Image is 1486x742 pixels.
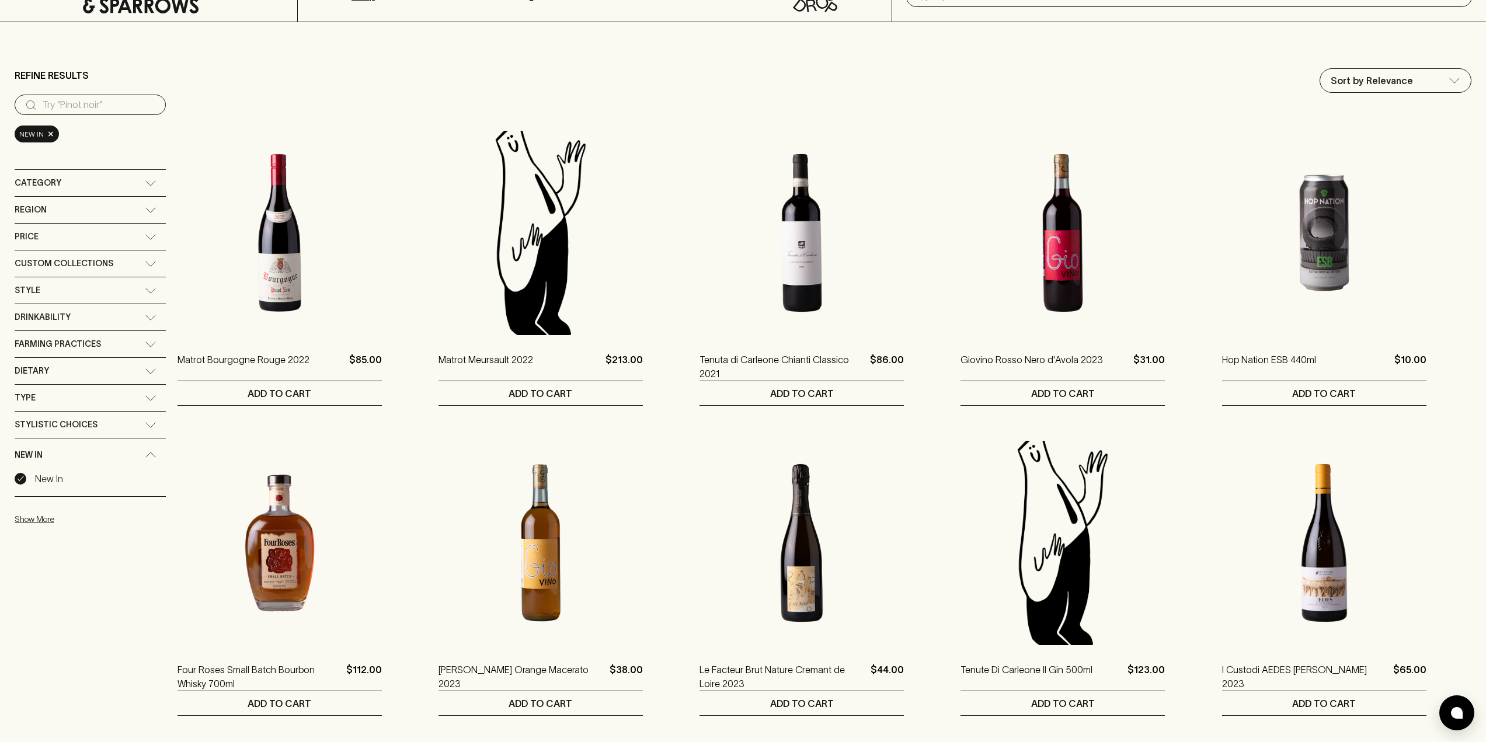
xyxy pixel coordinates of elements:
[439,691,643,715] button: ADD TO CART
[15,331,166,357] div: Farming Practices
[346,663,382,691] p: $112.00
[700,353,865,381] a: Tenuta di Carleone Chianti Classico 2021
[15,277,166,304] div: Style
[960,663,1092,691] a: Tenute Di Carleone Il Gin 500ml
[178,663,342,691] a: Four Roses Small Batch Bourbon Whisky 700ml
[15,391,36,405] span: Type
[439,353,533,381] a: Matrot Meursault 2022
[1031,696,1095,710] p: ADD TO CART
[960,691,1165,715] button: ADD TO CART
[15,438,166,472] div: New In
[15,203,47,217] span: Region
[1394,353,1426,381] p: $10.00
[439,663,605,691] a: [PERSON_NAME] Orange Macerato 2023
[15,337,101,351] span: Farming Practices
[960,441,1165,645] img: Blackhearts & Sparrows Man
[15,448,43,462] span: New In
[15,170,166,196] div: Category
[439,381,643,405] button: ADD TO CART
[1393,663,1426,691] p: $65.00
[509,696,572,710] p: ADD TO CART
[248,696,311,710] p: ADD TO CART
[15,256,113,271] span: Custom Collections
[1222,441,1426,645] img: I Custodi AEDES Etna Bianco 2023
[15,417,98,432] span: Stylistic Choices
[700,381,904,405] button: ADD TO CART
[700,441,904,645] img: Le Facteur Brut Nature Cremant de Loire 2023
[1031,386,1095,400] p: ADD TO CART
[15,283,40,298] span: Style
[35,472,63,486] p: New In
[178,381,382,405] button: ADD TO CART
[15,385,166,411] div: Type
[1292,696,1356,710] p: ADD TO CART
[15,197,166,223] div: Region
[349,353,382,381] p: $85.00
[871,663,904,691] p: $44.00
[43,96,156,114] input: Try “Pinot noir”
[178,353,309,381] a: Matrot Bourgogne Rouge 2022
[1127,663,1165,691] p: $123.00
[1222,381,1426,405] button: ADD TO CART
[1222,663,1388,691] a: I Custodi AEDES [PERSON_NAME] 2023
[15,224,166,250] div: Price
[770,696,834,710] p: ADD TO CART
[770,386,834,400] p: ADD TO CART
[960,353,1103,381] a: Giovino Rosso Nero d'Avola 2023
[1292,386,1356,400] p: ADD TO CART
[178,131,382,335] img: Matrot Bourgogne Rouge 2022
[1222,353,1316,381] a: Hop Nation ESB 440ml
[19,128,44,140] span: New In
[178,441,382,645] img: Four Roses Small Batch Bourbon Whisky 700ml
[248,386,311,400] p: ADD TO CART
[15,304,166,330] div: Drinkability
[700,691,904,715] button: ADD TO CART
[509,386,572,400] p: ADD TO CART
[439,131,643,335] img: Blackhearts & Sparrows Man
[439,441,643,645] img: Giovino Orange Macerato 2023
[610,663,643,691] p: $38.00
[15,229,39,244] span: Price
[15,358,166,384] div: Dietary
[178,691,382,715] button: ADD TO CART
[700,663,866,691] a: Le Facteur Brut Nature Cremant de Loire 2023
[870,353,904,381] p: $86.00
[47,128,54,140] span: ×
[960,131,1165,335] img: Giovino Rosso Nero d'Avola 2023
[960,381,1165,405] button: ADD TO CART
[1331,74,1413,88] p: Sort by Relevance
[1320,69,1471,92] div: Sort by Relevance
[15,68,89,82] p: Refine Results
[15,412,166,438] div: Stylistic Choices
[605,353,643,381] p: $213.00
[1133,353,1165,381] p: $31.00
[700,131,904,335] img: Tenuta di Carleone Chianti Classico 2021
[1222,691,1426,715] button: ADD TO CART
[15,364,49,378] span: Dietary
[1222,131,1426,335] img: Hop Nation ESB 440ml
[15,507,168,531] button: Show More
[15,250,166,277] div: Custom Collections
[1451,707,1463,719] img: bubble-icon
[15,310,71,325] span: Drinkability
[15,176,61,190] span: Category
